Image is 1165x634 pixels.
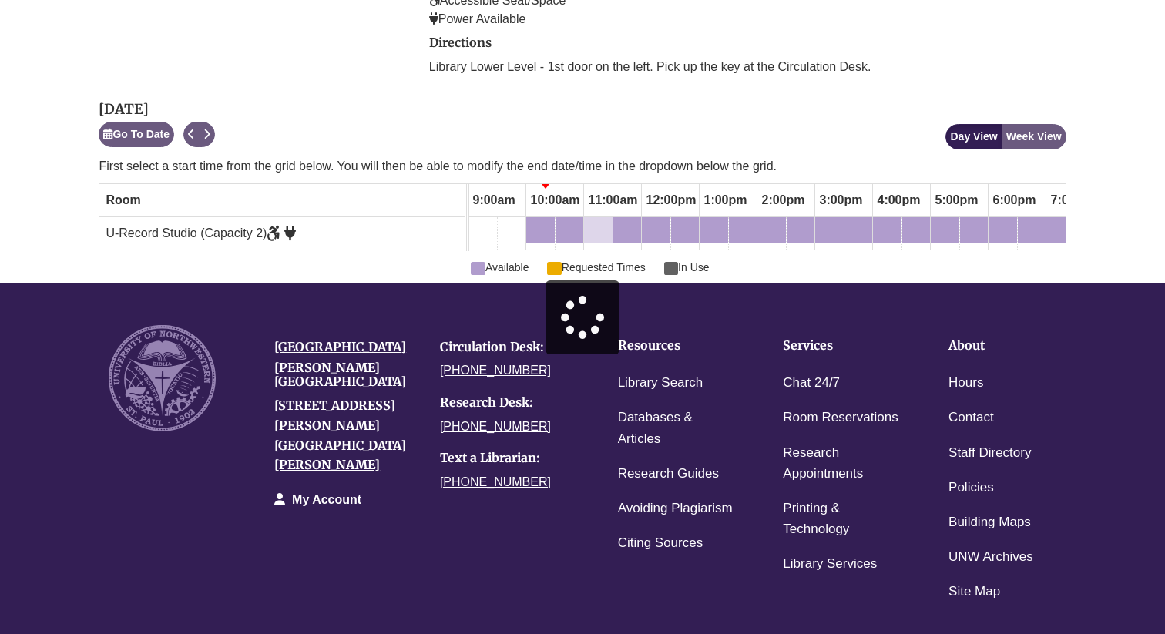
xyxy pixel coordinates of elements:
[948,339,1066,353] h4: About
[664,259,710,276] span: In Use
[99,157,1066,176] p: First select a start time from the grid below. You will then be able to modify the end date/time ...
[440,420,551,433] a: [PHONE_NUMBER]
[642,217,670,243] a: 12:00pm Wednesday, October 8, 2025 - U-Record Studio - Available
[1046,217,1075,243] a: 7:00pm Wednesday, October 8, 2025 - U-Record Studio - Available
[700,187,750,213] span: 1:00pm
[618,463,719,485] a: Research Guides
[618,339,736,353] h4: Resources
[815,187,866,213] span: 3:00pm
[783,498,901,541] a: Printing & Technology
[440,340,582,354] h4: Circulation Desk:
[783,407,898,429] a: Room Reservations
[948,581,1000,603] a: Site Map
[274,361,417,388] h4: [PERSON_NAME][GEOGRAPHIC_DATA]
[526,217,555,243] a: 10:00am Wednesday, October 8, 2025 - U-Record Studio - Available
[873,187,924,213] span: 4:00pm
[526,187,583,213] span: 10:00am
[948,477,994,499] a: Policies
[844,217,872,243] a: 3:30pm Wednesday, October 8, 2025 - U-Record Studio - Available
[274,339,406,354] a: [GEOGRAPHIC_DATA]
[902,217,930,243] a: 4:30pm Wednesday, October 8, 2025 - U-Record Studio - Available
[618,372,703,394] a: Library Search
[989,187,1039,213] span: 6:00pm
[642,187,700,213] span: 12:00pm
[109,325,216,432] img: UNW seal
[556,217,583,243] a: 10:30am Wednesday, October 8, 2025 - U-Record Studio - Available
[787,217,814,243] a: 2:30pm Wednesday, October 8, 2025 - U-Record Studio - Available
[948,407,994,429] a: Contact
[1018,217,1046,243] a: 6:30pm Wednesday, October 8, 2025 - U-Record Studio - Available
[873,217,901,243] a: 4:00pm Wednesday, October 8, 2025 - U-Record Studio - Available
[618,532,703,555] a: Citing Sources
[700,217,728,243] a: 1:00pm Wednesday, October 8, 2025 - U-Record Studio - Available
[989,217,1017,243] a: 6:00pm Wednesday, October 8, 2025 - U-Record Studio - Available
[783,553,877,575] a: Library Services
[99,102,215,117] h2: [DATE]
[429,58,1066,76] p: Library Lower Level - 1st door on the left. Pick up the key at the Circulation Desk.
[815,217,844,243] a: 3:00pm Wednesday, October 8, 2025 - U-Record Studio - Available
[440,475,551,488] a: [PHONE_NUMBER]
[948,442,1031,465] a: Staff Directory
[613,217,641,243] a: 11:30am Wednesday, October 8, 2025 - U-Record Studio - Available
[931,187,982,213] span: 5:00pm
[440,451,582,465] h4: Text a Librarian:
[618,498,733,520] a: Avoiding Plagiarism
[440,396,582,410] h4: Research Desk:
[729,217,757,243] a: 1:30pm Wednesday, October 8, 2025 - U-Record Studio - Available
[106,226,295,240] span: U-Record Studio (Capacity 2)
[183,122,200,147] button: Previous
[757,187,808,213] span: 2:00pm
[440,364,551,377] a: [PHONE_NUMBER]
[948,546,1033,569] a: UNW Archives
[471,259,529,276] span: Available
[584,187,641,213] span: 11:00am
[671,217,699,243] a: 12:30pm Wednesday, October 8, 2025 - U-Record Studio - Available
[948,372,983,394] a: Hours
[757,217,786,243] a: 2:00pm Wednesday, October 8, 2025 - U-Record Studio - Available
[292,493,361,506] a: My Account
[547,259,645,276] span: Requested Times
[584,217,613,243] a: 11:00am Wednesday, October 8, 2025 - U-Record Studio - Available
[931,217,959,243] a: 5:00pm Wednesday, October 8, 2025 - U-Record Studio - Available
[274,398,406,472] a: [STREET_ADDRESS][PERSON_NAME][GEOGRAPHIC_DATA][PERSON_NAME]
[468,187,519,213] span: 9:00am
[948,512,1031,534] a: Building Maps
[783,442,901,485] a: Research Appointments
[783,372,840,394] a: Chat 24/7
[199,122,215,147] button: Next
[945,124,1002,149] button: Day View
[1002,124,1066,149] button: Week View
[99,122,174,147] button: Go To Date
[429,36,1066,76] div: directions
[960,217,988,243] a: 5:30pm Wednesday, October 8, 2025 - U-Record Studio - Available
[618,407,736,450] a: Databases & Articles
[429,36,1066,50] h2: Directions
[783,339,901,353] h4: Services
[1046,187,1097,213] span: 7:00pm
[106,193,140,206] span: Room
